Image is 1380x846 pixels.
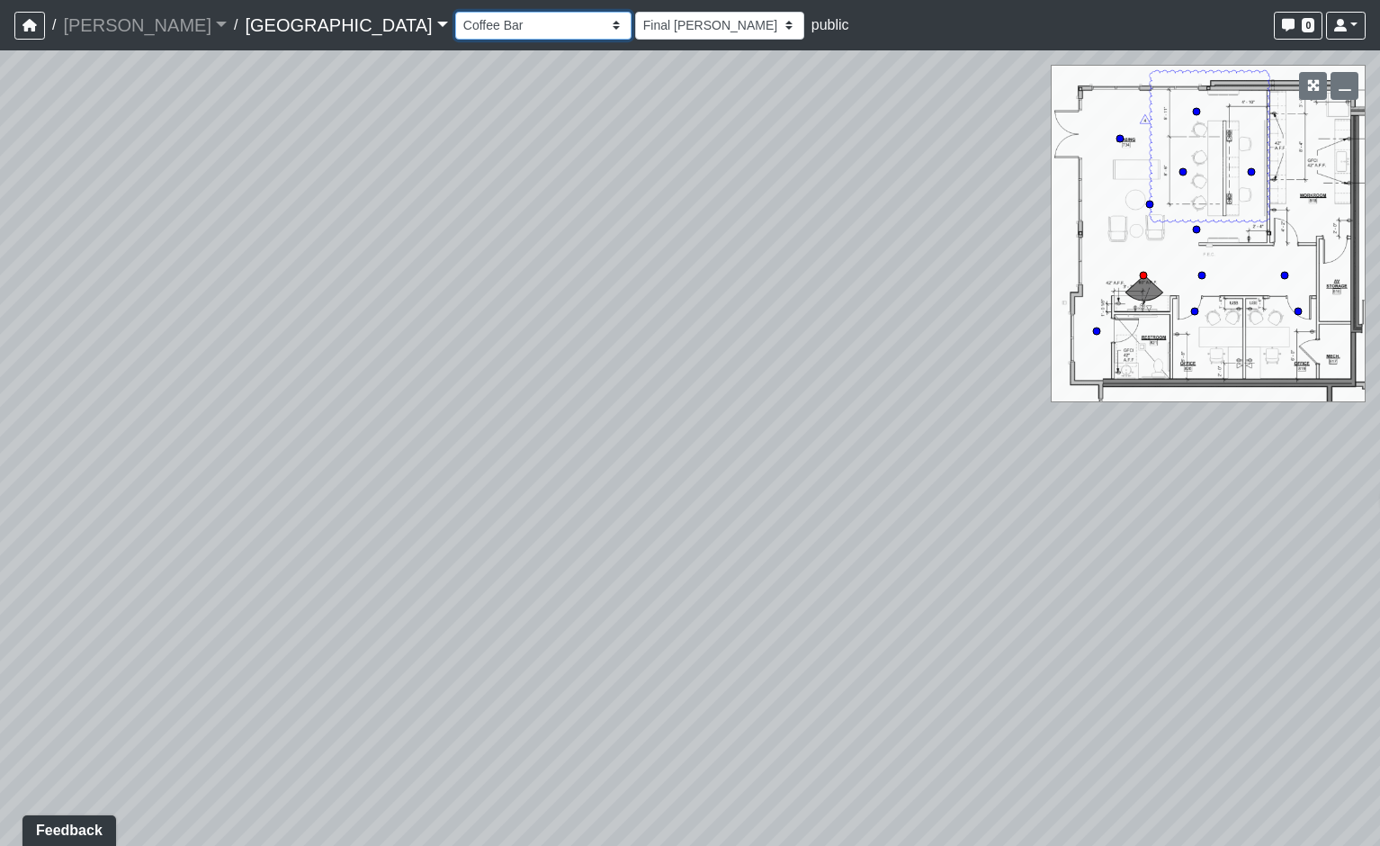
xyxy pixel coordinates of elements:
[13,810,120,846] iframe: Ybug feedback widget
[811,17,849,32] span: public
[245,7,447,43] a: [GEOGRAPHIC_DATA]
[227,7,245,43] span: /
[1302,18,1314,32] span: 0
[45,7,63,43] span: /
[63,7,227,43] a: [PERSON_NAME]
[1274,12,1322,40] button: 0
